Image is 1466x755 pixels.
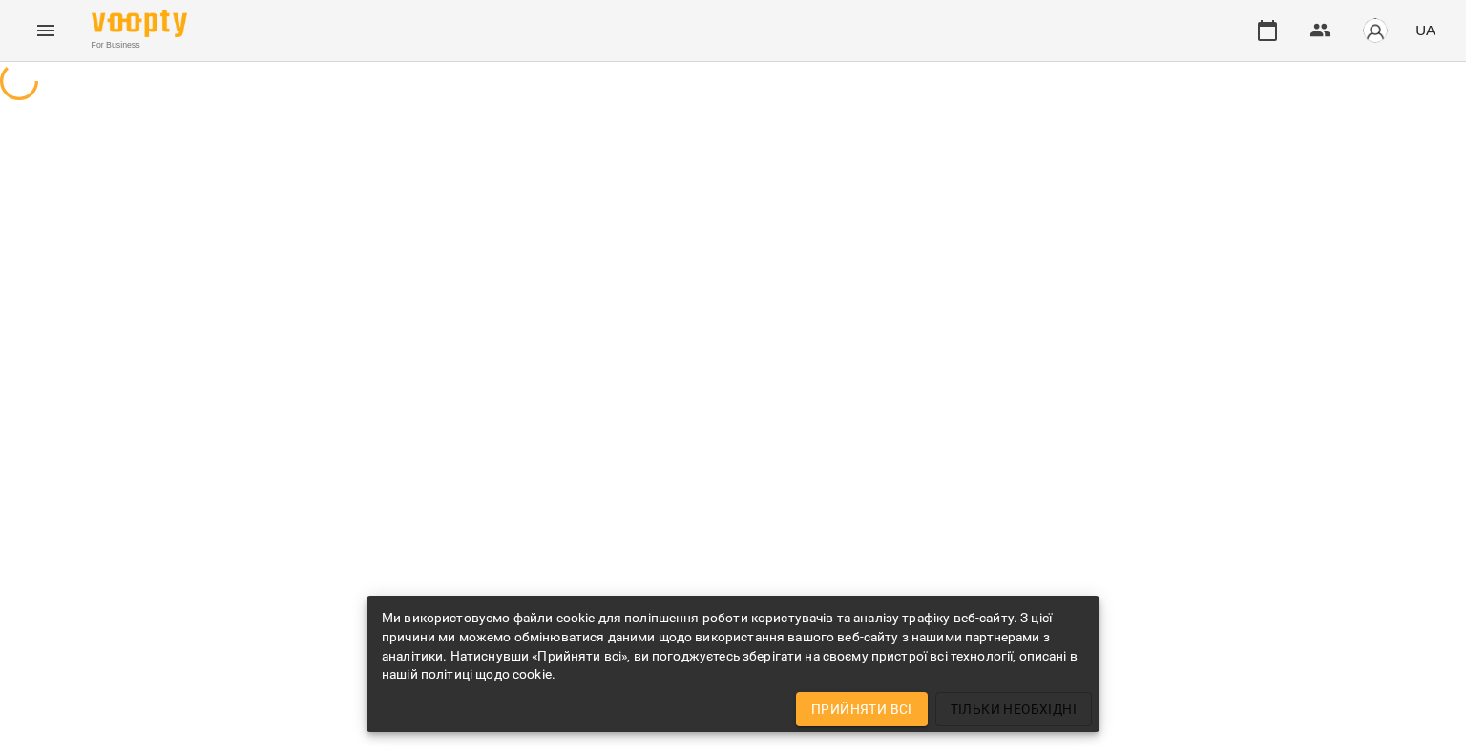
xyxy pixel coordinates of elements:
[92,10,187,37] img: Voopty Logo
[1415,20,1435,40] span: UA
[23,8,69,53] button: Menu
[92,39,187,52] span: For Business
[1362,17,1389,44] img: avatar_s.png
[1408,12,1443,48] button: UA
